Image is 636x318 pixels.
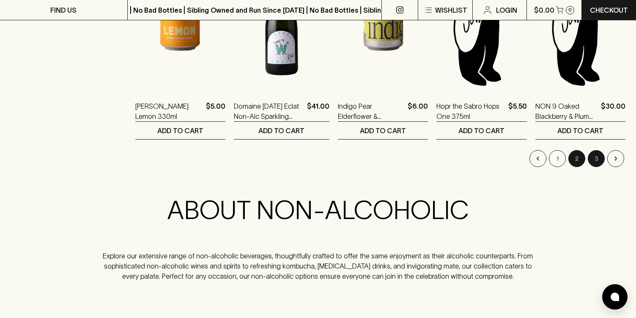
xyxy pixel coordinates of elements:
button: Go to page 1 [549,150,566,167]
p: Login [496,5,517,15]
button: ADD TO CART [135,122,225,139]
a: Hopr the Sabro Hops One 375ml [436,101,504,121]
p: ADD TO CART [258,126,304,136]
a: NON 9 Oaked Blackberry & Plum 750ml [535,101,598,121]
p: FIND US [50,5,77,15]
p: Wishlist [435,5,467,15]
p: $0.00 [534,5,554,15]
button: ADD TO CART [234,122,329,139]
p: ADD TO CART [557,126,603,136]
p: ADD TO CART [360,126,406,136]
h2: ABOUT NON-ALCOHOLIC [96,195,541,225]
p: Explore our extensive range of non-alcoholic beverages, thoughtfully crafted to offer the same en... [96,251,541,281]
p: ADD TO CART [157,126,203,136]
p: $6.00 [408,101,428,121]
button: Go to next page [607,150,624,167]
button: ADD TO CART [535,122,625,139]
a: [PERSON_NAME] Lemon 330ml [135,101,203,121]
p: $5.50 [508,101,527,121]
button: ADD TO CART [436,122,526,139]
p: $41.00 [307,101,329,121]
a: Indigo Pear Elderflower & Cardamom Soda 330ml [338,101,404,121]
img: bubble-icon [611,293,619,301]
button: Go to previous page [529,150,546,167]
p: 0 [568,8,572,12]
nav: pagination navigation [135,150,625,167]
p: ADD TO CART [458,126,504,136]
button: page 2 [568,150,585,167]
p: $5.00 [206,101,225,121]
button: ADD TO CART [338,122,428,139]
button: Go to page 3 [588,150,605,167]
p: $30.00 [601,101,625,121]
a: Domaine [DATE] Eclat Non-Alc Sparkling [GEOGRAPHIC_DATA] [234,101,304,121]
p: Checkout [590,5,628,15]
